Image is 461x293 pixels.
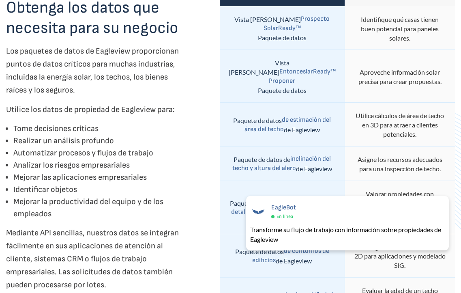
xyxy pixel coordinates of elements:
font: En línea [277,213,293,220]
font: sobre el estado y los detalles de la propiedad [231,199,334,216]
a: de contornos de edificios [252,246,329,263]
font: Analizar los riesgos empresariales [13,160,130,170]
font: Paquete de datos [258,86,307,94]
font: Paquete de datos [258,34,307,41]
a: inclinación del techo y altura del alero [232,154,331,171]
font: de estimación del área del techo [244,116,331,133]
a: Prospecto SolarReady™ [264,14,330,31]
font: Identifique qué casas tienen buen potencial para paneles solares. [361,15,439,42]
font: de Eagleview [276,257,312,265]
font: Mediante API sencillas, nuestros datos se integran fácilmente en sus aplicaciones de atención al ... [6,228,179,290]
font: Tome decisiones críticas [13,124,99,134]
font: inclinación del techo y altura del alero [232,155,331,172]
font: Transforme su flujo de trabajo con información sobre propiedades de Eagleview [250,226,441,243]
img: EagleBot [250,204,266,220]
font: de Eagleview [296,165,332,172]
font: Utilice cálculos de área de techo en 3D para atraer a clientes potenciales. [356,112,444,138]
a: de estimación del área del techo [244,115,331,132]
font: Paquete de datos [235,248,284,255]
a: Entonces [279,67,306,75]
font: Paquete de datos [233,116,282,124]
font: Identificar objetos [13,185,77,194]
font: Utilice los datos de propiedad de Eagleview para: [6,105,175,114]
font: Realizar un análisis profundo [13,136,114,146]
font: Mejorar las aplicaciones empresariales [13,172,147,182]
a: larReady™ Proponer [269,67,336,84]
font: de contornos de edificios [252,247,329,264]
font: Paquete de datos [230,199,279,207]
font: Entonces [279,68,306,75]
a: sobre el estado y los detalles de la propiedad [231,198,334,215]
font: Aproveche información solar precisa para crear propuestas. [358,68,442,85]
font: Automatizar procesos y flujos de trabajo [13,148,153,158]
font: Asigne los recursos adecuados para una inspección de techo. [358,155,442,172]
font: Obtenga huellas de edificios en 2D para aplicaciones y modelado SIG. [354,243,446,269]
font: EagleBot [271,204,296,211]
font: Valorar propiedades con precisión y perfeccionar los modelos de valoración de garantías. [362,190,437,226]
font: Vista [PERSON_NAME] [234,15,301,23]
font: de Eagleview [284,126,320,134]
font: Paquete de datos de [234,155,290,163]
font: Los paquetes de datos de Eagleview proporcionan puntos de datos críticos para muchas industrias, ... [6,46,179,95]
font: Mejorar la productividad del equipo y de los empleados [13,197,163,219]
